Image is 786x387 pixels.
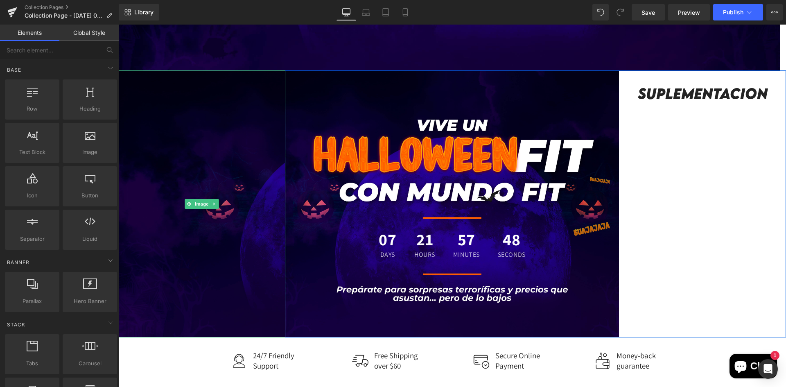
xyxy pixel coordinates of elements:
[6,258,30,266] span: Banner
[260,206,278,227] span: 07
[7,359,57,368] span: Tabs
[7,148,57,156] span: Text Block
[395,4,415,20] a: Mobile
[65,297,115,306] span: Hero Banner
[256,336,331,346] p: over $60
[498,336,573,346] p: guarantee
[6,66,22,74] span: Base
[135,326,210,336] p: 24/7 Friendly
[379,227,407,233] span: Seconds
[59,25,119,41] a: Global Style
[498,326,573,336] p: Money-back
[65,359,115,368] span: Carousel
[376,4,395,20] a: Tablet
[641,8,655,17] span: Save
[335,227,361,233] span: Minutes
[758,359,778,379] div: Open Intercom Messenger
[296,206,317,227] span: 21
[92,174,101,184] a: Expand / Collapse
[6,321,26,328] span: Stack
[513,60,655,78] h2: suplementacion
[612,4,628,20] button: Redo
[65,235,115,243] span: Liquid
[256,326,331,336] p: Free Shipping
[7,104,57,113] span: Row
[134,9,154,16] span: Library
[766,4,783,20] button: More
[135,336,210,346] p: Support
[65,191,115,200] span: Button
[25,4,119,11] a: Collection Pages
[260,227,278,233] span: Days
[25,12,103,19] span: Collection Page - [DATE] 08:11:01
[65,148,115,156] span: Image
[668,4,710,20] a: Preview
[723,9,743,16] span: Publish
[65,104,115,113] span: Heading
[7,297,57,306] span: Parallax
[379,206,407,227] span: 48
[296,227,317,233] span: Hours
[335,206,361,227] span: 57
[75,174,92,184] span: Image
[7,191,57,200] span: Icon
[356,4,376,20] a: Laptop
[337,4,356,20] a: Desktop
[713,4,763,20] button: Publish
[592,4,609,20] button: Undo
[377,326,452,336] p: Secure Online
[678,8,700,17] span: Preview
[7,235,57,243] span: Separator
[377,336,452,346] p: Payment
[119,4,159,20] a: New Library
